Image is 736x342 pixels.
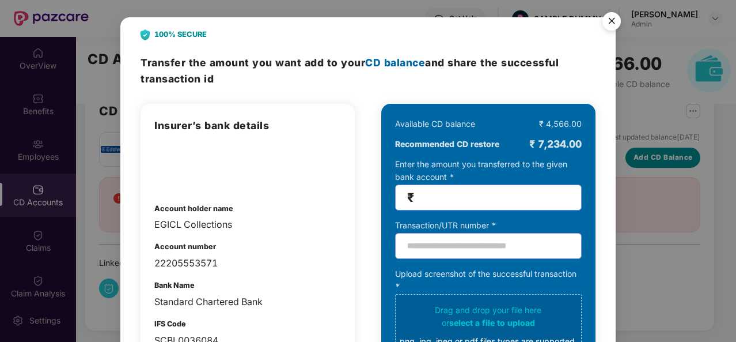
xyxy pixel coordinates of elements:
[154,281,195,290] b: Bank Name
[154,145,214,186] img: health-policy
[154,242,216,251] b: Account number
[141,29,150,40] img: svg+xml;base64,PHN2ZyB4bWxucz0iaHR0cDovL3d3dy53My5vcmcvMjAwMC9zdmciIHdpZHRoPSIyNCIgaGVpZ2h0PSIyOC...
[407,191,414,204] span: ₹
[252,57,425,69] span: you want add to your
[395,158,582,211] div: Enter the amount you transferred to the given bank account *
[395,118,475,130] div: Available CD balance
[154,204,233,213] b: Account holder name
[595,7,628,39] img: svg+xml;base64,PHN2ZyB4bWxucz0iaHR0cDovL3d3dy53My5vcmcvMjAwMC9zdmciIHdpZHRoPSI1NiIgaGVpZ2h0PSI1Ni...
[154,217,341,232] div: EGICL Collections
[154,320,186,328] b: IFS Code
[529,136,582,152] div: ₹ 7,234.00
[154,256,341,270] div: 22205553571
[395,219,582,232] div: Transaction/UTR number *
[365,57,425,69] span: CD balance
[154,29,207,40] b: 100% SECURE
[595,6,627,37] button: Close
[539,118,582,130] div: ₹ 4,566.00
[154,295,341,309] div: Standard Chartered Bank
[395,138,499,151] b: Recommended CD restore
[141,55,595,87] h3: Transfer the amount and share the successful transaction id
[154,118,341,134] h3: Insurer’s bank details
[400,317,577,329] div: or
[449,318,535,328] span: select a file to upload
